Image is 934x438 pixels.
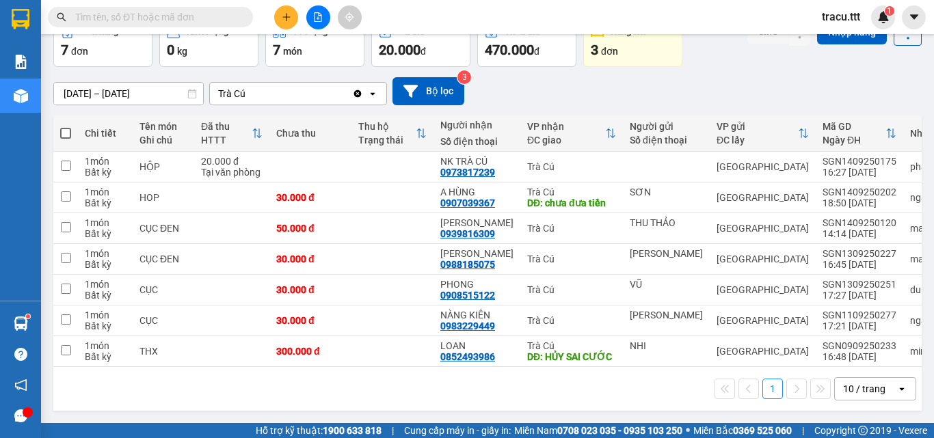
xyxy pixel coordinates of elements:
div: A HÙNG [440,187,513,197]
div: 18:50 [DATE] [823,197,896,208]
div: 30.000 đ [276,315,345,326]
div: Bất kỳ [85,290,126,301]
div: Số điện thoại [630,135,703,146]
div: 30.000 đ [276,284,345,295]
span: Miền Nam [514,423,682,438]
div: [GEOGRAPHIC_DATA] [89,12,228,42]
div: 20.000 đ [201,156,263,167]
div: HỘP [139,161,187,172]
div: 0983956369 [89,59,228,78]
span: đ [421,46,426,57]
div: 0908515122 [440,290,495,301]
input: Tìm tên, số ĐT hoặc mã đơn [75,10,237,25]
button: Bộ lọc [392,77,464,105]
div: CỤC ĐEN [139,254,187,264]
div: 16:45 [DATE] [823,259,896,270]
div: Trà Cú [527,187,616,197]
div: 16:48 [DATE] [823,351,896,362]
div: 30.000 [10,86,81,102]
img: icon-new-feature [877,11,890,23]
div: 0983229449 [440,320,495,331]
button: caret-down [902,5,926,29]
div: VP nhận [527,121,605,132]
button: Đơn hàng7đơn [53,18,152,67]
div: 1 món [85,279,126,290]
span: 1 [887,6,892,16]
button: file-add [306,5,330,29]
div: DĐ: chưa đưa tiền [527,197,616,208]
div: Bất kỳ [85,351,126,362]
button: Đã thu20.000đ [371,18,470,67]
span: | [392,423,394,438]
div: SGN1409250120 [823,217,896,228]
button: Chưa thu470.000đ [477,18,576,67]
div: 10 / trang [843,382,885,396]
div: 1 món [85,187,126,197]
th: Toggle SortBy [816,115,903,152]
div: LOAN [440,340,513,351]
div: SGN1309250251 [823,279,896,290]
span: copyright [858,426,868,435]
div: DĐ: HỦY SAI CƯỚC [527,351,616,362]
div: PHONG [440,279,513,290]
div: SGN1409250202 [823,187,896,197]
div: SƠN [630,187,703,197]
div: Trà Cú [12,12,79,28]
div: Chưa thu [276,128,345,139]
div: Bất kỳ [85,320,126,331]
div: 0939816309 [440,228,495,239]
div: Trà Cú [527,161,616,172]
div: 17:27 [DATE] [823,290,896,301]
th: Toggle SortBy [194,115,269,152]
svg: Clear value [352,88,363,99]
div: 16:27 [DATE] [823,167,896,178]
div: NÀNG KIÊN [440,310,513,320]
th: Toggle SortBy [520,115,623,152]
div: Tên món [139,121,187,132]
div: 1 món [85,156,126,167]
div: Mã GD [823,121,885,132]
span: question-circle [14,348,27,361]
strong: 0708 023 035 - 0935 103 250 [557,425,682,436]
div: THẢO KIM [440,248,513,259]
div: NHI [630,340,703,351]
span: 3 [591,42,598,58]
div: 1 món [85,248,126,259]
span: Miền Bắc [693,423,792,438]
div: 1 món [85,310,126,320]
img: warehouse-icon [14,316,28,331]
sup: 3 [457,70,471,84]
sup: 1 [26,314,30,318]
div: VŨ [630,279,703,290]
div: Trà Cú [527,315,616,326]
div: Trà Cú [527,254,616,264]
div: 17:21 [DATE] [823,320,896,331]
div: 300.000 đ [276,346,345,357]
svg: open [367,88,378,99]
div: [GEOGRAPHIC_DATA] [717,284,809,295]
div: 0973817239 [440,167,495,178]
div: CỤC ĐEN [139,223,187,234]
span: 0 [167,42,174,58]
div: 0907039367 [440,197,495,208]
strong: 1900 633 818 [323,425,382,436]
div: 1 món [85,340,126,351]
div: [GEOGRAPHIC_DATA] [717,346,809,357]
div: SGN0909250233 [823,340,896,351]
div: 0852493986 [440,351,495,362]
div: 1 món [85,217,126,228]
div: Trà Cú [218,87,245,100]
span: search [57,12,66,22]
sup: 1 [885,6,894,16]
span: món [283,46,302,57]
img: warehouse-icon [14,89,28,103]
span: 470.000 [485,42,534,58]
div: SGN1109250277 [823,310,896,320]
span: đ [534,46,539,57]
div: Người gửi [630,121,703,132]
div: 30.000 đ [276,254,345,264]
div: CỤC [139,315,187,326]
span: file-add [313,12,323,22]
span: 7 [61,42,68,58]
span: plus [282,12,291,22]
